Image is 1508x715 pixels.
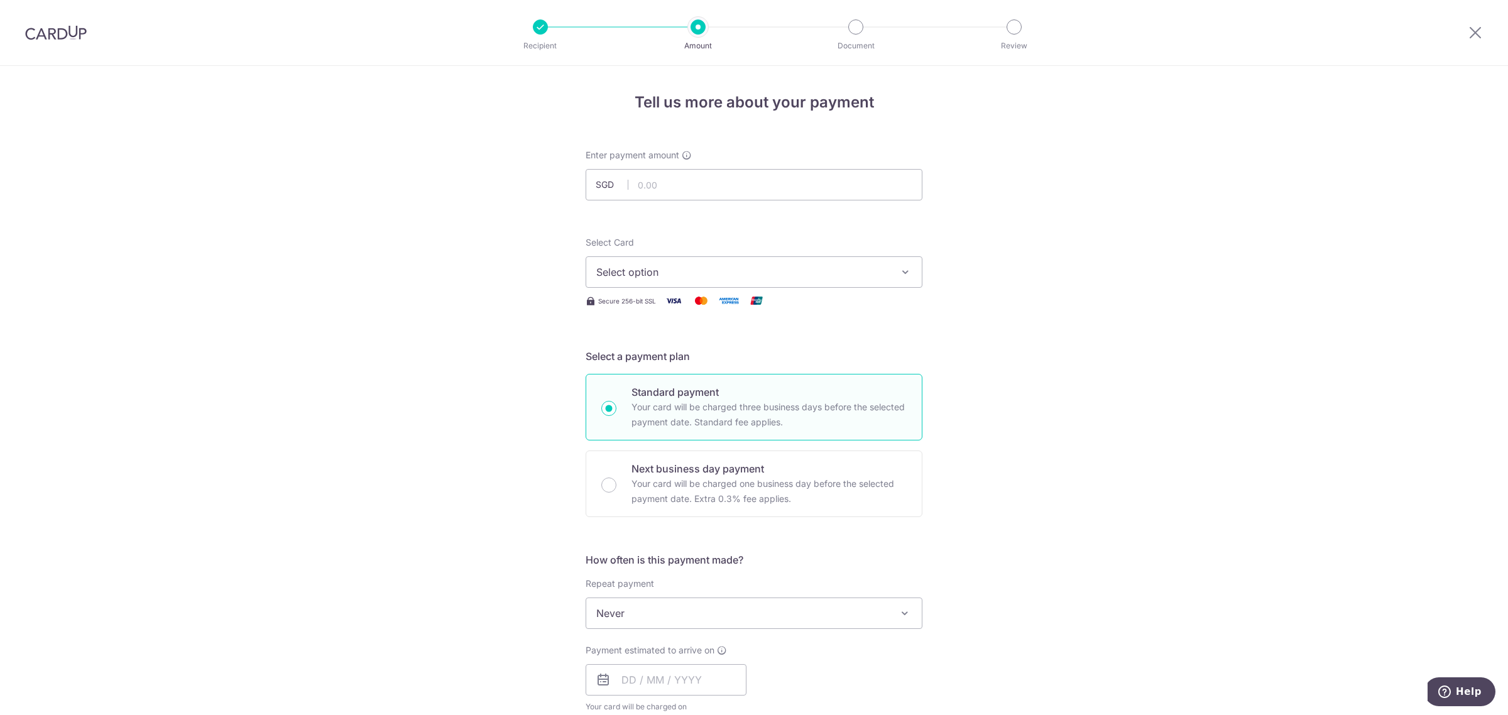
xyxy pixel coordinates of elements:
[809,40,902,52] p: Document
[596,178,628,191] span: SGD
[586,577,654,590] label: Repeat payment
[586,644,714,657] span: Payment estimated to arrive on
[744,293,769,308] img: Union Pay
[586,664,746,696] input: DD / MM / YYYY
[631,385,907,400] p: Standard payment
[968,40,1061,52] p: Review
[716,293,741,308] img: American Express
[586,169,922,200] input: 0.00
[1428,677,1495,709] iframe: Opens a widget where you can find more information
[631,400,907,430] p: Your card will be charged three business days before the selected payment date. Standard fee appl...
[598,296,656,306] span: Secure 256-bit SSL
[631,461,907,476] p: Next business day payment
[586,349,922,364] h5: Select a payment plan
[689,293,714,308] img: Mastercard
[586,701,746,713] span: Your card will be charged on
[652,40,745,52] p: Amount
[586,237,634,248] span: translation missing: en.payables.payment_networks.credit_card.summary.labels.select_card
[586,552,922,567] h5: How often is this payment made?
[586,598,922,628] span: Never
[631,476,907,506] p: Your card will be charged one business day before the selected payment date. Extra 0.3% fee applies.
[586,598,922,629] span: Never
[586,149,679,161] span: Enter payment amount
[494,40,587,52] p: Recipient
[586,256,922,288] button: Select option
[661,293,686,308] img: Visa
[586,91,922,114] h4: Tell us more about your payment
[25,25,87,40] img: CardUp
[596,265,889,280] span: Select option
